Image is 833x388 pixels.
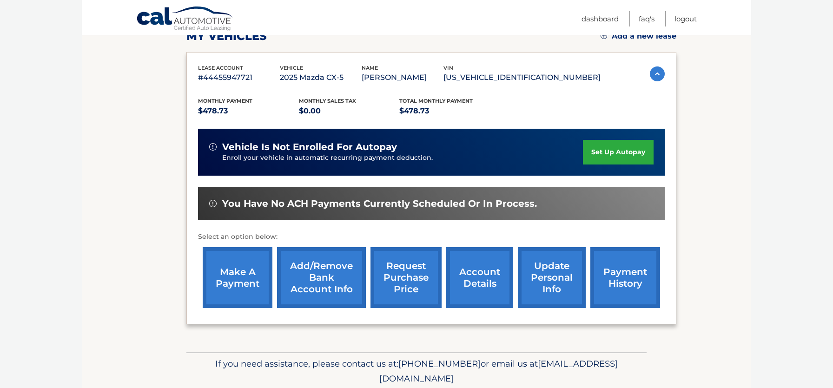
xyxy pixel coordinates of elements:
a: set up autopay [583,140,654,164]
p: $0.00 [299,105,400,118]
p: $478.73 [198,105,299,118]
p: 2025 Mazda CX-5 [280,71,362,84]
img: alert-white.svg [209,143,217,151]
img: add.svg [601,33,607,39]
span: Monthly Payment [198,98,252,104]
p: Select an option below: [198,231,665,243]
span: vehicle [280,65,303,71]
p: [PERSON_NAME] [362,71,443,84]
span: [EMAIL_ADDRESS][DOMAIN_NAME] [379,358,618,384]
a: update personal info [518,247,586,308]
img: accordion-active.svg [650,66,665,81]
span: vin [443,65,453,71]
p: [US_VEHICLE_IDENTIFICATION_NUMBER] [443,71,601,84]
a: make a payment [203,247,272,308]
a: Add a new lease [601,32,676,41]
span: Total Monthly Payment [399,98,473,104]
span: vehicle is not enrolled for autopay [222,141,397,153]
span: lease account [198,65,243,71]
span: Monthly sales Tax [299,98,356,104]
p: Enroll your vehicle in automatic recurring payment deduction. [222,153,583,163]
a: FAQ's [639,11,654,26]
h2: my vehicles [186,29,267,43]
a: payment history [590,247,660,308]
a: Dashboard [582,11,619,26]
img: alert-white.svg [209,200,217,207]
p: If you need assistance, please contact us at: or email us at [192,356,641,386]
span: You have no ACH payments currently scheduled or in process. [222,198,537,210]
a: Logout [674,11,697,26]
p: #44455947721 [198,71,280,84]
a: Add/Remove bank account info [277,247,366,308]
a: Cal Automotive [136,6,234,33]
span: [PHONE_NUMBER] [398,358,481,369]
p: $478.73 [399,105,500,118]
a: account details [446,247,513,308]
span: name [362,65,378,71]
a: request purchase price [370,247,442,308]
